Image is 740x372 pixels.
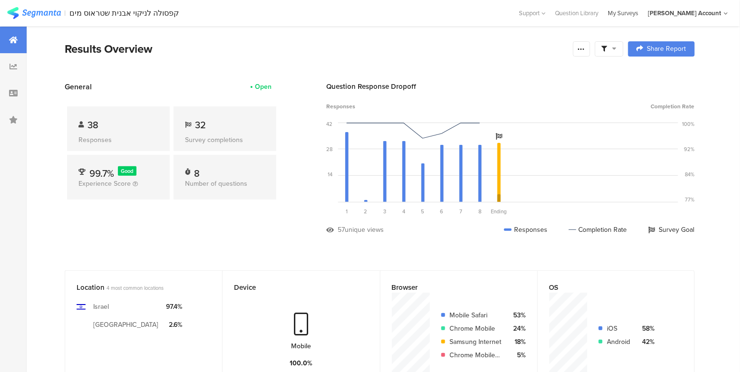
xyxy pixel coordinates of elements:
[649,225,695,235] div: Survey Goal
[185,179,247,189] span: Number of questions
[496,133,502,140] i: Survey Goal
[338,225,345,235] div: 57
[78,179,131,189] span: Experience Score
[685,171,695,178] div: 84%
[638,324,655,334] div: 58%
[88,118,98,132] span: 38
[549,282,667,293] div: OS
[509,350,526,360] div: 5%
[65,81,92,92] span: General
[504,225,547,235] div: Responses
[509,337,526,347] div: 18%
[7,7,61,19] img: segmanta logo
[402,208,405,215] span: 4
[346,208,348,215] span: 1
[89,166,114,181] span: 99.7%
[326,145,332,153] div: 28
[364,208,368,215] span: 2
[509,324,526,334] div: 24%
[65,8,66,19] div: |
[93,320,158,330] div: [GEOGRAPHIC_DATA]
[166,302,183,312] div: 97.4%
[604,9,643,18] a: My Surveys
[489,208,508,215] div: Ending
[234,282,352,293] div: Device
[685,196,695,203] div: 77%
[383,208,386,215] span: 3
[194,166,200,176] div: 8
[519,6,545,20] div: Support
[684,145,695,153] div: 92%
[450,324,502,334] div: Chrome Mobile
[450,350,502,360] div: Chrome Mobile iOS
[326,102,355,111] span: Responses
[607,324,631,334] div: iOS
[569,225,627,235] div: Completion Rate
[166,320,183,330] div: 2.6%
[291,341,311,351] div: Mobile
[70,9,179,18] div: קפסולה לניקוי אבנית שטראוס מים
[392,282,510,293] div: Browser
[65,40,568,57] div: Results Overview
[121,167,134,175] span: Good
[107,284,164,292] span: 4 most common locations
[450,310,502,320] div: Mobile Safari
[185,135,265,145] div: Survey completions
[648,9,721,18] div: [PERSON_NAME] Account
[440,208,444,215] span: 6
[326,81,695,92] div: Question Response Dropoff
[421,208,425,215] span: 5
[647,46,686,52] span: Share Report
[345,225,384,235] div: unique views
[78,135,158,145] div: Responses
[77,282,195,293] div: Location
[195,118,206,132] span: 32
[326,120,332,128] div: 42
[255,82,272,92] div: Open
[651,102,695,111] span: Completion Rate
[93,302,109,312] div: Israel
[328,171,332,178] div: 14
[509,310,526,320] div: 53%
[682,120,695,128] div: 100%
[550,9,604,18] a: Question Library
[290,358,312,368] div: 100.0%
[450,337,502,347] div: Samsung Internet
[459,208,462,215] span: 7
[478,208,481,215] span: 8
[638,337,655,347] div: 42%
[607,337,631,347] div: Android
